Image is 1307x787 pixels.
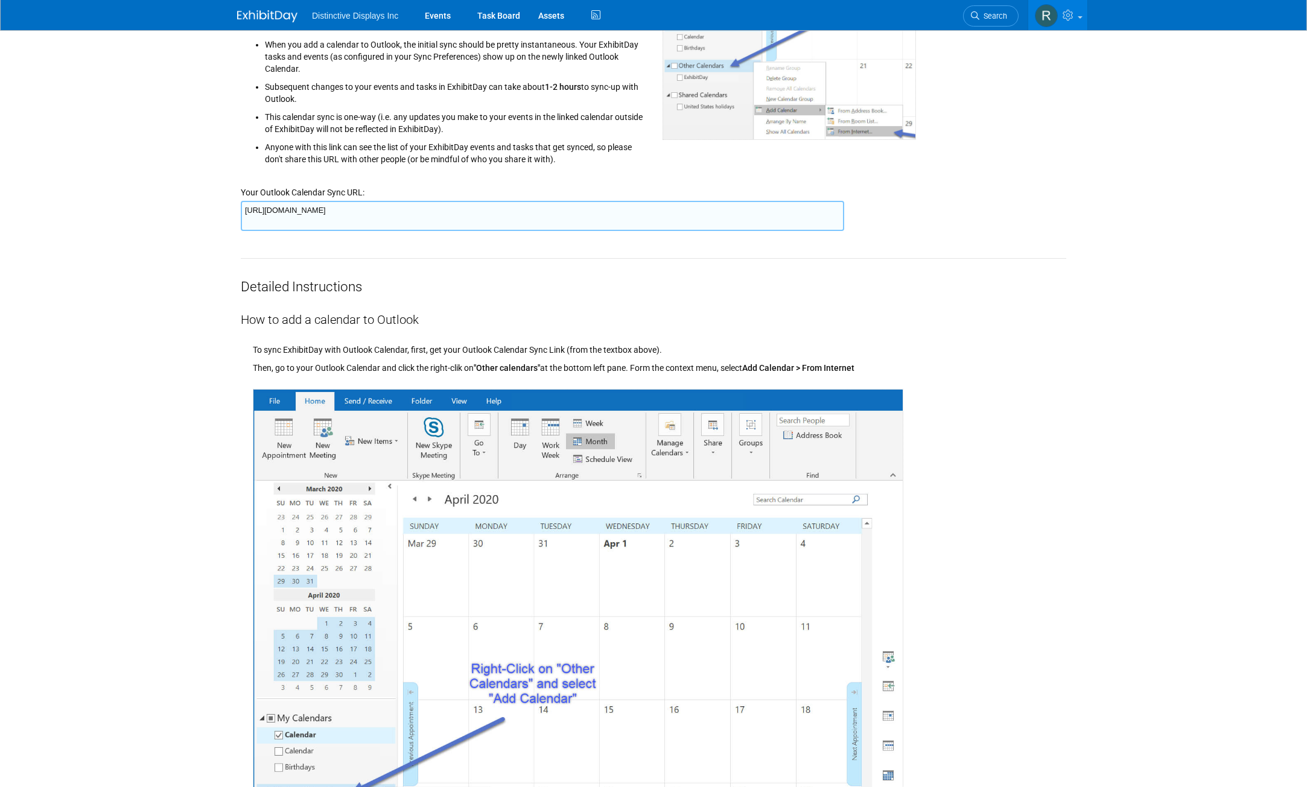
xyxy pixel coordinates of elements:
[474,363,540,373] span: "Other calendars"
[241,296,1066,329] div: How to add a calendar to Outlook
[253,329,1066,356] div: To sync ExhibitDay with Outlook Calendar, first, get your Outlook Calendar Sync Link (from the te...
[241,171,1066,198] div: Your Outlook Calendar Sync URL:
[963,5,1019,27] a: Search
[979,11,1007,21] span: Search
[265,135,644,165] li: Anyone with this link can see the list of your ExhibitDay events and tasks that get synced, so pl...
[265,36,644,75] li: When you add a calendar to Outlook, the initial sync should be pretty instantaneous. Your Exhibit...
[312,11,398,21] span: Distinctive Displays Inc
[265,75,644,105] li: Subsequent changes to your events and tasks in ExhibitDay can take about to sync-up with Outlook.
[545,82,581,92] span: 1-2 hours
[1035,4,1058,27] img: ROBERT SARDIS
[265,105,644,135] li: This calendar sync is one-way (i.e. any updates you make to your events in the linked calendar ou...
[241,259,1066,296] div: Detailed Instructions
[237,10,297,22] img: ExhibitDay
[241,201,844,231] textarea: [URL][DOMAIN_NAME]
[742,363,854,373] span: Add Calendar > From Internet
[253,356,1066,374] div: Then, go to your Outlook Calendar and click the right-clik on at the bottom left pane. Form the c...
